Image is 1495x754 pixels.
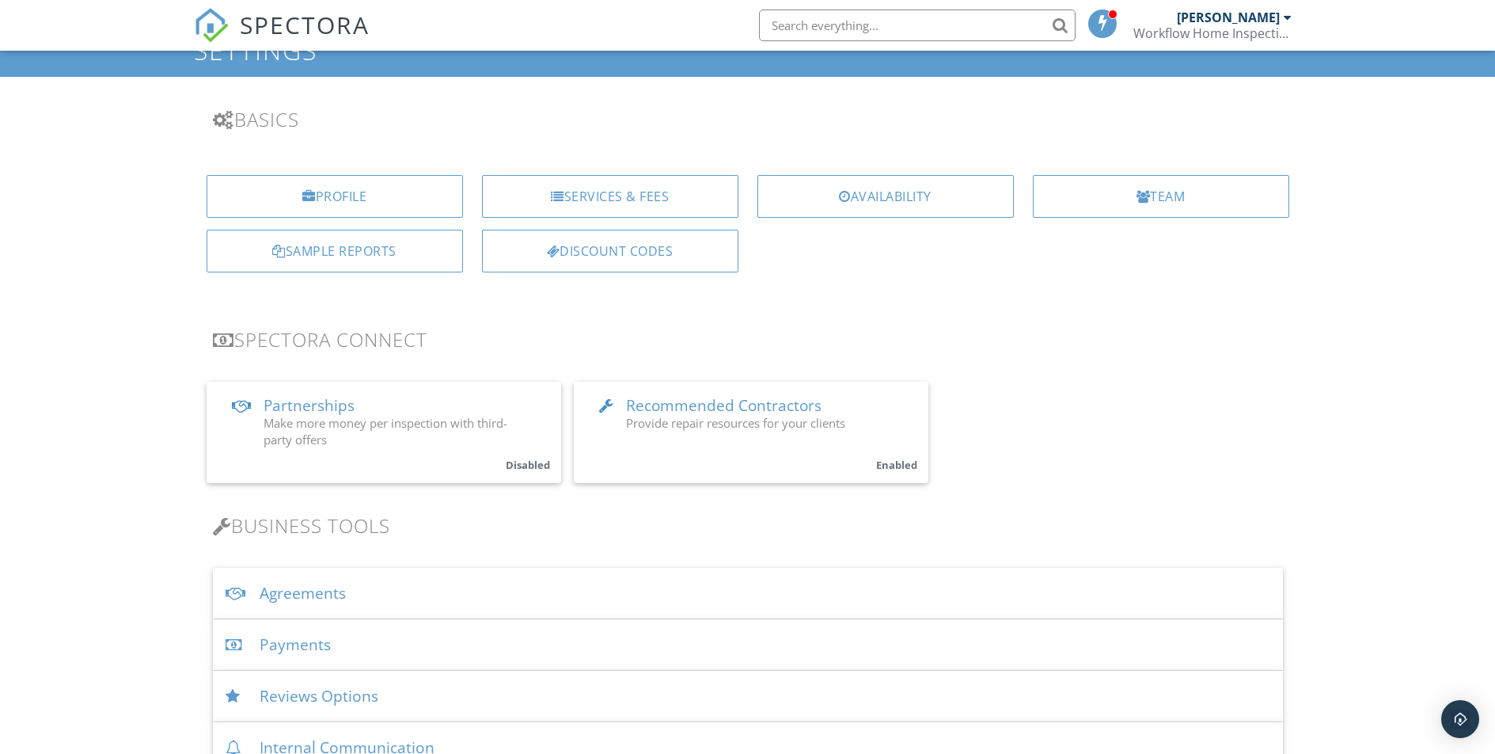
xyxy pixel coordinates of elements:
[213,109,1283,130] h3: Basics
[482,175,738,218] a: Services & Fees
[626,395,821,416] span: Recommended Contractors
[1133,25,1292,41] div: Workflow Home Inspections
[1177,10,1280,25] div: [PERSON_NAME]
[213,619,1283,671] div: Payments
[264,395,355,416] span: Partnerships
[876,458,917,472] small: Enabled
[207,175,463,218] a: Profile
[626,415,845,431] span: Provide repair resources for your clients
[1441,700,1479,738] div: Open Intercom Messenger
[194,36,1302,64] h1: Settings
[213,515,1283,536] h3: Business Tools
[506,458,550,472] small: Disabled
[207,230,463,272] a: Sample Reports
[757,175,1014,218] a: Availability
[574,382,928,483] a: Recommended Contractors Provide repair resources for your clients Enabled
[207,382,561,483] a: Partnerships Make more money per inspection with third-party offers Disabled
[213,329,1283,350] h3: Spectora Connect
[194,8,229,43] img: The Best Home Inspection Software - Spectora
[482,230,738,272] a: Discount Codes
[759,10,1076,41] input: Search everything...
[213,568,1283,619] div: Agreements
[1033,175,1289,218] a: Team
[264,415,507,447] span: Make more money per inspection with third-party offers
[213,671,1283,722] div: Reviews Options
[194,21,370,55] a: SPECTORA
[240,8,370,41] span: SPECTORA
